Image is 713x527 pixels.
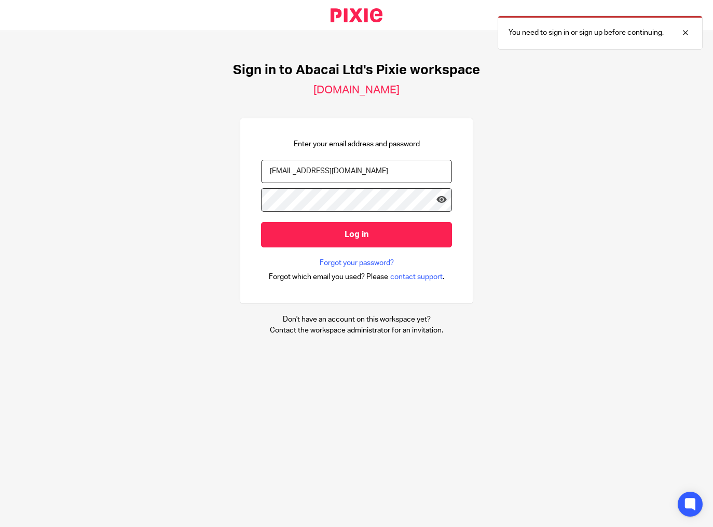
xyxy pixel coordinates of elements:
p: Contact the workspace administrator for an invitation. [270,325,443,336]
span: contact support [390,272,443,282]
input: name@example.com [261,160,452,183]
div: . [269,271,445,283]
h1: Sign in to Abacai Ltd's Pixie workspace [233,62,480,78]
input: Log in [261,222,452,247]
a: Forgot your password? [320,258,394,268]
p: Enter your email address and password [294,139,420,149]
p: You need to sign in or sign up before continuing. [509,27,664,38]
span: Forgot which email you used? Please [269,272,388,282]
p: Don't have an account on this workspace yet? [270,314,443,325]
h2: [DOMAIN_NAME] [313,84,400,97]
